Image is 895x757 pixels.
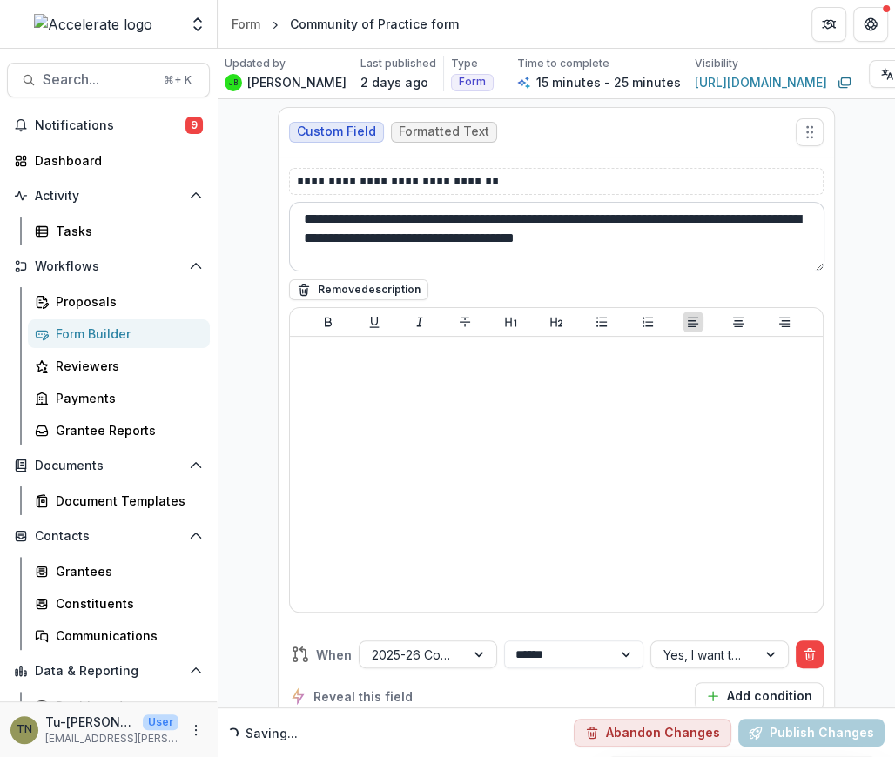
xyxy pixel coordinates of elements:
[35,459,182,473] span: Documents
[313,687,413,706] span: Reveal this field
[796,118,824,146] button: Move field
[459,76,486,88] span: Form
[225,11,466,37] nav: breadcrumb
[409,312,430,332] button: Italicize
[7,111,210,139] button: Notifications9
[28,589,210,618] a: Constituents
[28,217,210,245] a: Tasks
[225,56,286,71] p: Updated by
[229,79,238,86] div: Jennifer Bronson
[7,522,210,550] button: Open Contacts
[454,312,475,332] button: Strike
[796,640,824,668] button: Delete condition
[738,719,885,747] button: Publish Changes
[7,252,210,280] button: Open Workflows
[536,73,681,91] p: 15 minutes - 25 minutes
[247,73,347,91] p: [PERSON_NAME]
[28,287,210,316] a: Proposals
[28,692,210,720] a: Dashboard
[360,73,428,91] p: 2 days ago
[695,56,738,71] p: Visibility
[56,357,196,375] div: Reviewers
[28,486,210,515] a: Document Templates
[728,312,749,332] button: Align Center
[45,713,136,731] p: Tu-[PERSON_NAME]
[185,117,203,134] span: 9
[834,72,855,93] button: Copy link
[7,452,210,479] button: Open Documents
[160,70,195,90] div: ⌘ + K
[774,312,795,332] button: Align Right
[28,384,210,412] a: Payments
[695,682,824,710] button: Add condition
[297,124,376,139] span: Custom Field
[45,731,178,747] p: [EMAIL_ADDRESS][PERSON_NAME][DOMAIN_NAME]
[451,56,478,71] p: Type
[7,182,210,210] button: Open Activity
[546,312,567,332] button: Heading 2
[232,15,260,33] div: Form
[316,646,352,664] span: When
[143,714,178,730] p: User
[28,621,210,650] a: Communications
[246,724,298,742] p: Saving...
[185,7,210,42] button: Open entity switcher
[811,7,846,42] button: Partners
[35,189,182,204] span: Activity
[399,124,489,139] span: Formatted Text
[501,312,522,332] button: Heading 1
[35,529,182,544] span: Contacts
[56,562,196,580] div: Grantees
[34,14,152,35] img: Accelerate logo
[56,594,196,613] div: Constituents
[35,664,182,679] span: Data & Reporting
[289,279,428,300] button: Removedescription
[35,259,182,274] span: Workflows
[56,292,196,311] div: Proposals
[35,118,185,133] span: Notifications
[7,146,210,175] a: Dashboard
[574,719,731,747] button: Abandon Changes
[28,416,210,445] a: Grantee Reports
[56,697,196,715] div: Dashboard
[56,626,196,645] div: Communications
[56,421,196,439] div: Grantee Reports
[364,312,385,332] button: Underline
[56,325,196,343] div: Form Builder
[56,389,196,407] div: Payments
[185,720,206,740] button: More
[28,557,210,586] a: Grantees
[637,312,658,332] button: Ordered List
[290,15,459,33] div: Community of Practice form
[35,151,196,170] div: Dashboard
[7,63,210,97] button: Search...
[17,724,32,735] div: Tu-Quyen Nguyen
[517,56,609,71] p: Time to complete
[318,312,339,332] button: Bold
[28,352,210,380] a: Reviewers
[7,657,210,685] button: Open Data & Reporting
[56,492,196,510] div: Document Templates
[695,73,827,91] a: [URL][DOMAIN_NAME]
[853,7,888,42] button: Get Help
[28,319,210,348] a: Form Builder
[360,56,436,71] p: Last published
[683,312,703,332] button: Align Left
[43,71,153,88] span: Search...
[225,11,267,37] a: Form
[56,222,196,240] div: Tasks
[591,312,612,332] button: Bullet List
